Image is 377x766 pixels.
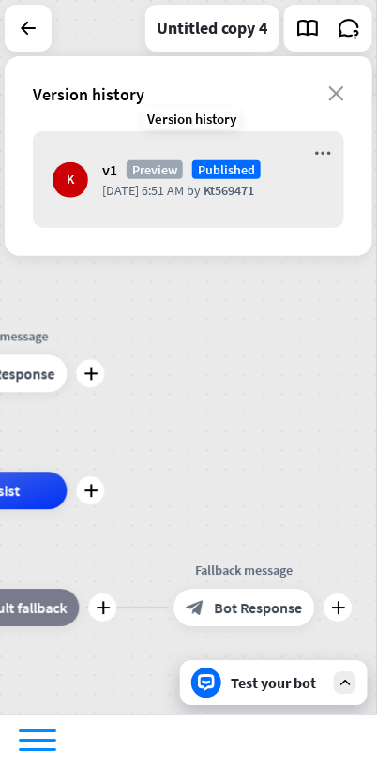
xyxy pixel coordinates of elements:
[83,368,98,381] i: plus
[53,162,88,198] div: K
[192,160,261,179] span: Published
[186,599,204,618] i: block_bot_response
[15,8,71,64] button: Open LiveChat chat widget
[231,674,324,693] div: Test your bot
[328,86,344,101] i: close
[33,83,328,105] div: Version history
[331,602,345,615] i: plus
[83,485,98,498] i: plus
[204,182,254,199] span: Kt569471
[187,182,201,199] span: by
[102,160,117,179] span: v1
[96,602,110,615] i: plus
[102,182,184,199] span: [DATE] 6:51 AM
[157,5,268,52] div: Untitled copy 4
[314,145,331,161] i: more_horiz
[159,562,328,580] div: Fallback message
[127,160,183,179] span: Preview
[214,599,302,618] span: Bot Response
